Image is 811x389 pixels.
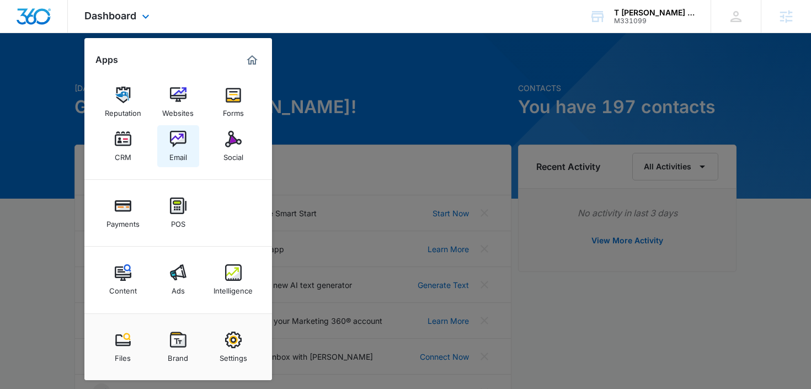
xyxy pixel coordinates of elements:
a: Settings [212,326,254,368]
div: Files [115,348,131,363]
div: CRM [115,147,131,162]
a: Brand [157,326,199,368]
img: logo_orange.svg [18,18,26,26]
div: Content [109,281,137,295]
div: account name [614,8,695,17]
a: Forms [212,81,254,123]
div: Ads [172,281,185,295]
a: Websites [157,81,199,123]
div: Brand [168,348,188,363]
a: POS [157,192,199,234]
a: Social [212,125,254,167]
a: Marketing 360® Dashboard [243,51,261,69]
div: Payments [106,214,140,228]
a: Payments [102,192,144,234]
div: Settings [220,348,247,363]
h2: Apps [95,55,118,65]
a: Email [157,125,199,167]
a: Reputation [102,81,144,123]
div: Forms [223,103,244,118]
span: Dashboard [84,10,136,22]
div: Social [223,147,243,162]
div: Domain: [DOMAIN_NAME] [29,29,121,38]
div: v 4.0.25 [31,18,54,26]
div: POS [171,214,185,228]
img: tab_keywords_by_traffic_grey.svg [110,64,119,73]
a: Content [102,259,144,301]
img: website_grey.svg [18,29,26,38]
div: Domain Overview [42,65,99,72]
a: CRM [102,125,144,167]
div: Keywords by Traffic [122,65,186,72]
a: Ads [157,259,199,301]
div: Intelligence [214,281,253,295]
a: Files [102,326,144,368]
div: Email [169,147,187,162]
div: Reputation [105,103,141,118]
img: tab_domain_overview_orange.svg [30,64,39,73]
div: account id [614,17,695,25]
a: Intelligence [212,259,254,301]
div: Websites [162,103,194,118]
